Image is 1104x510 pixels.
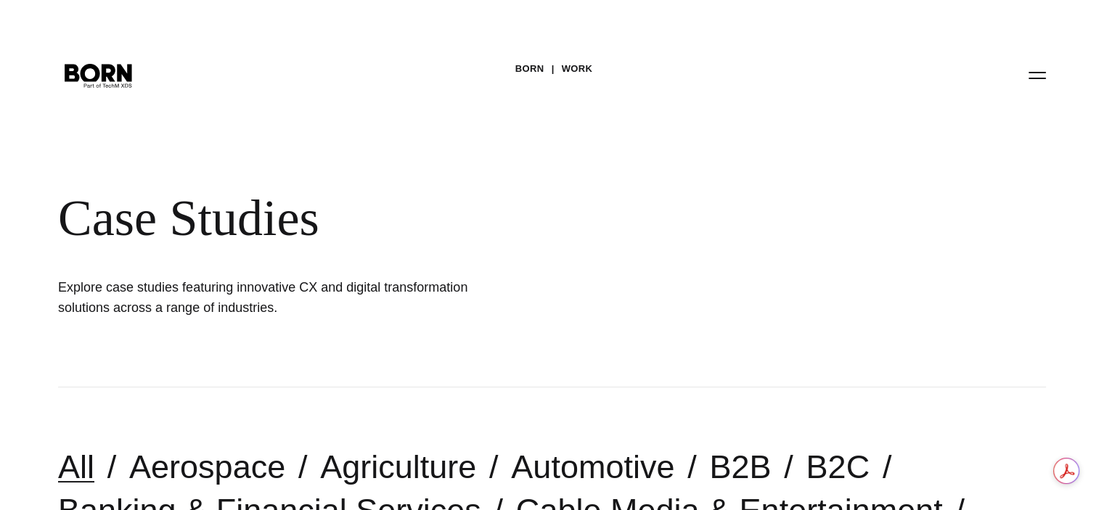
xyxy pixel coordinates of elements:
button: Open [1020,59,1055,90]
a: B2B [709,448,771,485]
div: Case Studies [58,189,886,248]
a: Agriculture [320,448,476,485]
h1: Explore case studies featuring innovative CX and digital transformation solutions across a range ... [58,277,494,318]
a: BORN [515,58,544,80]
a: Aerospace [129,448,285,485]
a: B2C [806,448,870,485]
a: Work [562,58,593,80]
a: Automotive [511,448,674,485]
a: All [58,448,94,485]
